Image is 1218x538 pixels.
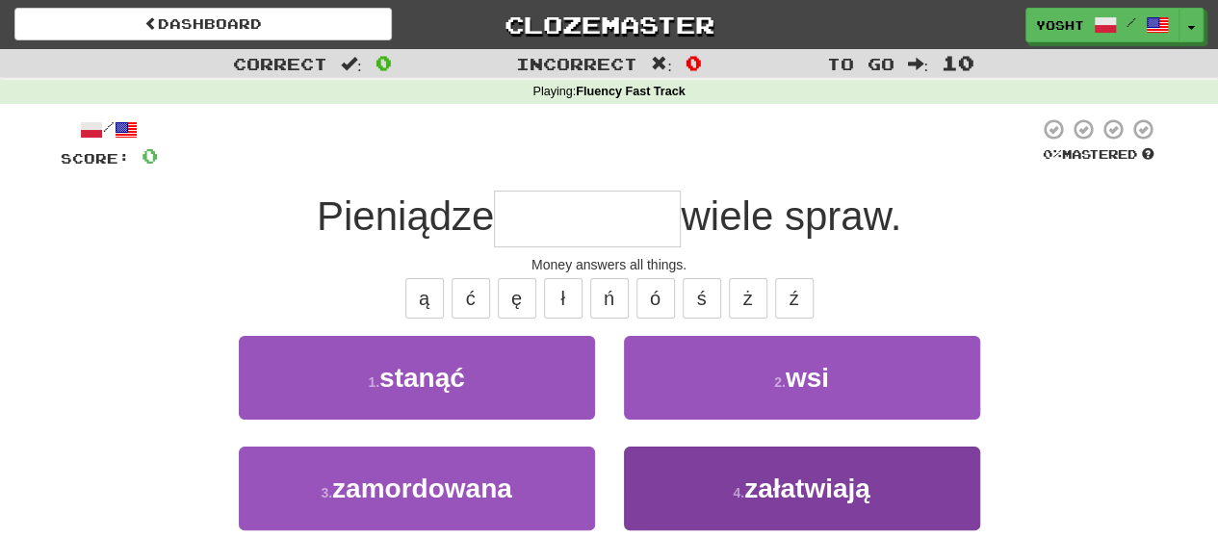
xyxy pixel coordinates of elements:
span: : [341,56,362,72]
span: 0 [686,51,702,74]
span: 0 % [1043,146,1062,162]
span: Score: [61,150,130,167]
button: ą [405,278,444,319]
span: 0 [376,51,392,74]
span: Pieniądze [317,193,494,239]
div: Mastered [1039,146,1158,164]
span: wsi [786,363,829,393]
span: załatwiają [744,474,870,503]
span: To go [826,54,894,73]
small: 2 . [774,374,786,390]
span: Yosht [1036,16,1084,34]
button: 2.wsi [624,336,980,420]
small: 3 . [321,485,332,500]
div: Money answers all things. [61,255,1158,274]
button: 4.załatwiają [624,447,980,530]
span: : [651,56,672,72]
button: 1.stanąć [239,336,595,420]
button: ń [590,278,629,319]
span: Incorrect [516,54,637,73]
a: Yosht / [1025,8,1179,42]
a: Clozemaster [421,8,798,41]
small: 4 . [733,485,744,500]
span: Correct [233,54,327,73]
button: 3.zamordowana [239,447,595,530]
button: ł [544,278,583,319]
span: : [907,56,928,72]
span: / [1127,15,1136,29]
span: wiele spraw. [681,193,901,239]
a: Dashboard [14,8,392,40]
span: stanąć [379,363,465,393]
button: ę [498,278,536,319]
span: 10 [942,51,974,74]
span: 0 [142,143,158,167]
strong: Fluency Fast Track [576,85,685,98]
button: ź [775,278,814,319]
button: ś [683,278,721,319]
span: zamordowana [332,474,512,503]
button: ó [636,278,675,319]
small: 1 . [368,374,379,390]
button: ż [729,278,767,319]
div: / [61,117,158,141]
button: ć [452,278,490,319]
